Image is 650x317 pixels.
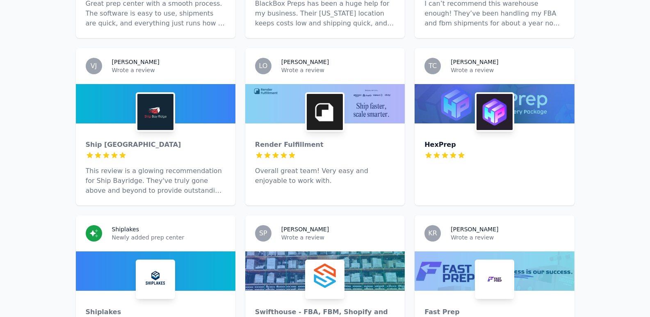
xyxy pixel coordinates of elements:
[259,230,267,237] span: SP
[259,63,267,69] span: LO
[112,66,226,74] p: Wrote a review
[255,140,395,150] div: Render Fulfillment
[255,166,395,186] p: Overall great team! Very easy and enjoyable to work with.
[424,307,564,317] div: Fast Prep
[477,261,513,297] img: Fast Prep
[245,48,405,205] a: LO[PERSON_NAME]Wrote a reviewRender FulfillmentRender FulfillmentOverall great team! Very easy an...
[415,48,574,205] a: TC[PERSON_NAME]Wrote a reviewHexPrepHexPrep
[137,94,173,130] img: Ship Bay Ridge
[112,58,160,66] h3: [PERSON_NAME]
[76,48,235,205] a: VJ[PERSON_NAME]Wrote a reviewShip Bay RidgeShip [GEOGRAPHIC_DATA]This review is a glowing recomme...
[91,63,97,69] span: VJ
[112,225,139,233] h3: Shiplakes
[451,233,564,242] p: Wrote a review
[281,66,395,74] p: Wrote a review
[307,261,343,297] img: Swifthouse - FBA, FBM, Shopify and more
[428,230,437,237] span: KR
[112,233,226,242] p: Newly added prep center
[86,307,226,317] div: Shiplakes
[451,66,564,74] p: Wrote a review
[307,94,343,130] img: Render Fulfillment
[281,225,329,233] h3: [PERSON_NAME]
[429,63,437,69] span: TC
[477,94,513,130] img: HexPrep
[137,261,173,297] img: Shiplakes
[451,58,498,66] h3: [PERSON_NAME]
[281,233,395,242] p: Wrote a review
[451,225,498,233] h3: [PERSON_NAME]
[86,166,226,196] p: This review is a glowing recommendation for Ship Bayridge. They've truly gone above and beyond to...
[281,58,329,66] h3: [PERSON_NAME]
[424,140,564,150] div: HexPrep
[86,140,226,150] div: Ship [GEOGRAPHIC_DATA]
